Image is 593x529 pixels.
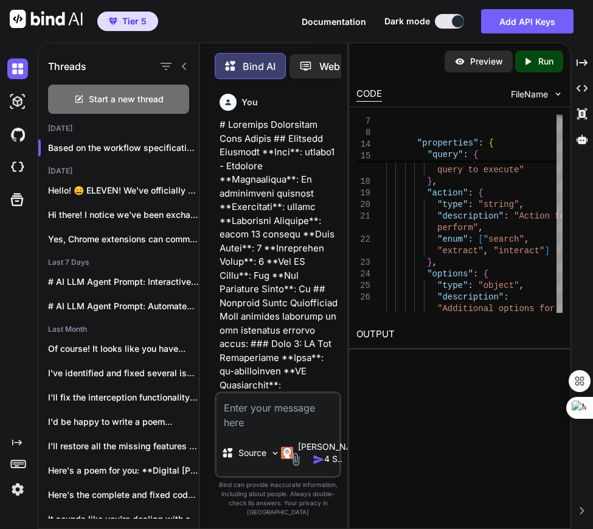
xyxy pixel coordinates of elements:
[479,200,519,209] span: "string"
[428,150,463,159] span: "query"
[504,292,509,302] span: :
[349,320,570,349] h2: OUTPUT
[356,280,370,292] div: 25
[489,138,494,148] span: {
[511,88,548,100] span: FileName
[356,292,370,303] div: 26
[470,55,503,68] p: Preview
[356,268,370,280] div: 24
[48,233,199,245] p: Yes, Chrome extensions can communicate with each...
[437,165,524,175] span: query to execute"
[432,257,437,267] span: ,
[7,124,28,145] img: githubDark
[48,440,199,452] p: I'll restore all the missing features you...
[7,91,28,112] img: darkAi-studio
[243,59,276,74] p: Bind AI
[270,448,280,458] img: Pick Models
[468,188,473,198] span: :
[484,246,488,256] span: ,
[48,367,199,379] p: I've identified and fixed several issues in...
[356,257,370,268] div: 23
[281,447,293,459] img: Claude 4 Sonnet
[38,324,199,334] h2: Last Month
[428,188,468,198] span: "action"
[356,234,370,245] div: 22
[356,150,370,162] span: 15
[481,9,574,33] button: Add API Keys
[48,464,199,477] p: Here's a poem for you: **Digital [PERSON_NAME]**...
[432,177,437,186] span: ,
[48,142,199,154] p: Based on the workflow specification, I'l...
[302,15,366,28] button: Documentation
[48,184,199,197] p: Hello! 😄 ELEVEN! We've officially entered the...
[38,124,199,133] h2: [DATE]
[356,87,382,102] div: CODE
[241,96,258,108] h6: You
[437,234,468,244] span: "enum"
[48,416,199,428] p: I'd be happy to write a poem...
[109,18,117,25] img: premium
[468,281,473,290] span: :
[97,12,158,31] button: premiumTier 5
[356,199,370,211] div: 20
[538,55,553,68] p: Run
[428,269,474,279] span: "options"
[298,441,368,465] p: [PERSON_NAME] 4 S..
[504,211,509,221] span: :
[238,447,266,459] p: Source
[553,89,563,99] img: chevron down
[48,489,199,501] p: Here's the complete and fixed code with...
[514,153,550,163] span: "Search
[519,281,524,290] span: ,
[484,269,488,279] span: {
[428,177,432,186] span: }
[356,127,370,139] span: 8
[437,223,478,233] span: perform"
[514,211,565,221] span: "Action to
[484,234,524,244] span: "search"
[524,234,529,244] span: ,
[89,93,164,105] span: Start a new thread
[10,10,83,28] img: Bind AI
[479,223,484,233] span: ,
[38,166,199,176] h2: [DATE]
[454,56,465,67] img: preview
[437,281,468,290] span: "type"
[437,211,504,221] span: "description"
[48,343,199,355] p: Of course! It looks like you have...
[313,454,325,466] img: icon
[38,257,199,267] h2: Last 7 Days
[356,211,370,222] div: 21
[428,257,432,267] span: }
[384,15,430,27] span: Dark mode
[215,480,341,517] p: Bind can provide inaccurate information, including about people. Always double-check its answers....
[417,138,479,148] span: "properties"
[7,58,28,79] img: darkChat
[468,200,473,209] span: :
[468,234,473,244] span: :
[437,153,504,163] span: "description"
[437,246,484,256] span: "extract"
[48,300,199,312] p: # AI LLM Agent Prompt: Automated Codebase...
[494,246,545,256] span: "interact"
[289,452,303,466] img: attachment
[7,479,28,500] img: settings
[48,391,199,404] p: I'll fix the interception functionality and complete...
[545,246,550,256] span: ]
[504,153,509,163] span: :
[479,188,484,198] span: {
[437,200,468,209] span: "type"
[122,15,147,27] span: Tier 5
[48,209,199,221] p: Hi there! I notice we've been exchanging...
[479,281,519,290] span: "object"
[48,513,199,525] p: It sounds like you're dealing with a...
[356,176,370,187] div: 18
[356,187,370,199] div: 19
[479,138,484,148] span: :
[319,59,375,74] p: Web Search
[473,269,478,279] span: :
[519,200,524,209] span: ,
[437,292,504,302] span: "description"
[437,304,555,314] span: "Additional options for
[48,276,199,288] p: # AI LLM Agent Prompt: Interactive Clean...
